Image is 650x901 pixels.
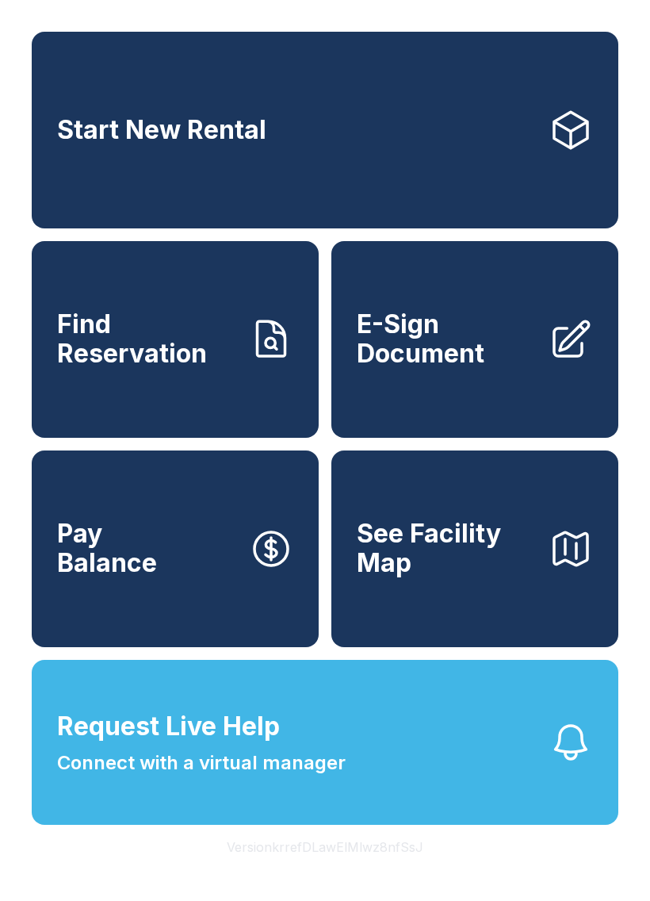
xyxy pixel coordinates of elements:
span: Start New Rental [57,116,266,145]
span: See Facility Map [357,520,536,577]
span: Request Live Help [57,707,280,746]
button: VersionkrrefDLawElMlwz8nfSsJ [214,825,436,869]
button: See Facility Map [331,450,618,647]
span: E-Sign Document [357,310,536,368]
button: PayBalance [32,450,319,647]
a: Find Reservation [32,241,319,438]
span: Pay Balance [57,520,157,577]
span: Find Reservation [57,310,236,368]
a: E-Sign Document [331,241,618,438]
button: Request Live HelpConnect with a virtual manager [32,660,618,825]
a: Start New Rental [32,32,618,228]
span: Connect with a virtual manager [57,749,346,777]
